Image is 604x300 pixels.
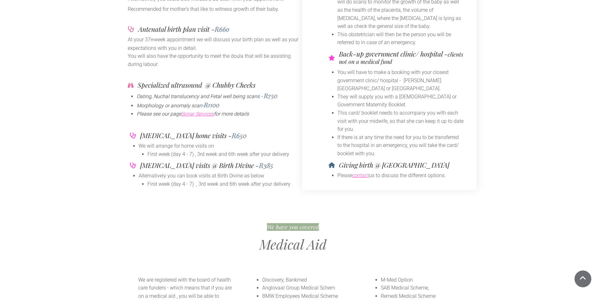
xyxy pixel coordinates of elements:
h4: Giving birth @ [GEOGRAPHIC_DATA] [339,162,449,168]
p: Recommended for mother's that like to witness growth of their baby. [128,5,302,13]
span: th [151,37,154,42]
span: Dating, Nuchal translucency and Fetal well being scans - [137,93,263,99]
li: They will supply you with a [DEMOGRAPHIC_DATA] or Government Maternity Booklet. [337,93,464,109]
li: Anglovaal Group Medical Schem [262,284,351,292]
a: Sonar Services [181,111,214,117]
li: We will arrange for home visits on [139,142,292,150]
li: You will have to make a booking with your closest government clinic/ hospital - [PERSON_NAME][GEO... [337,68,464,93]
h4: [MEDICAL_DATA] home visits - [140,132,247,139]
li: Please us to discuss the different options. [337,171,471,180]
span: R66o [215,24,229,33]
h4: Back-up government clinic/ hospital - [339,50,464,65]
li: This card/ booklet needs to accompany you with each visit with your midwife, so that she can keep... [337,109,464,133]
li: If there is at any time the need for you to be transferred to the hospital in an emergency, you w... [337,133,464,158]
li: First week (day 4 - 7) , 3rd week and 6th week after your delivery [147,150,292,158]
span: - [202,103,219,109]
span: R1100 [204,100,219,109]
span: R385 [259,161,273,170]
h4: [MEDICAL_DATA] visits @ Birth Divine - [140,162,273,169]
a: contact [352,172,369,178]
span: clients not on a medical fund [339,50,463,65]
li: Discovery, Bankmed [262,276,351,284]
span: e see our page for more details [149,111,249,117]
li: M-Med Option [381,276,470,284]
span: R750 [264,91,277,100]
span: We have you covered [267,223,319,231]
h4: Specialized ultrasound @ Chubby Cheeks [138,82,256,88]
li: Alternatively you can book visits at Birth Divine as below [139,172,292,180]
li: This obstetrician will then be the person you will be referred to in case of an emergency. [337,30,464,47]
li: SAB Medical Scheme, [381,284,470,292]
h4: Antenatal birth plan visit - [138,26,229,32]
span: Pleas [137,111,149,117]
p: You will also have the opportunity to meet the doula that will be assisting during labour. [128,52,302,68]
span: Morphology or anomaly scan [137,103,202,109]
a: Scroll To Top [575,270,591,287]
li: First week (day 4 - 7) , 3rd week and 6th week after your delivery [147,180,292,188]
span: R650 [232,131,247,140]
h2: Medical Aid [197,237,389,251]
p: At your 37 week appointment we will discuss your birth plan as well as your expectations with you... [128,36,302,52]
